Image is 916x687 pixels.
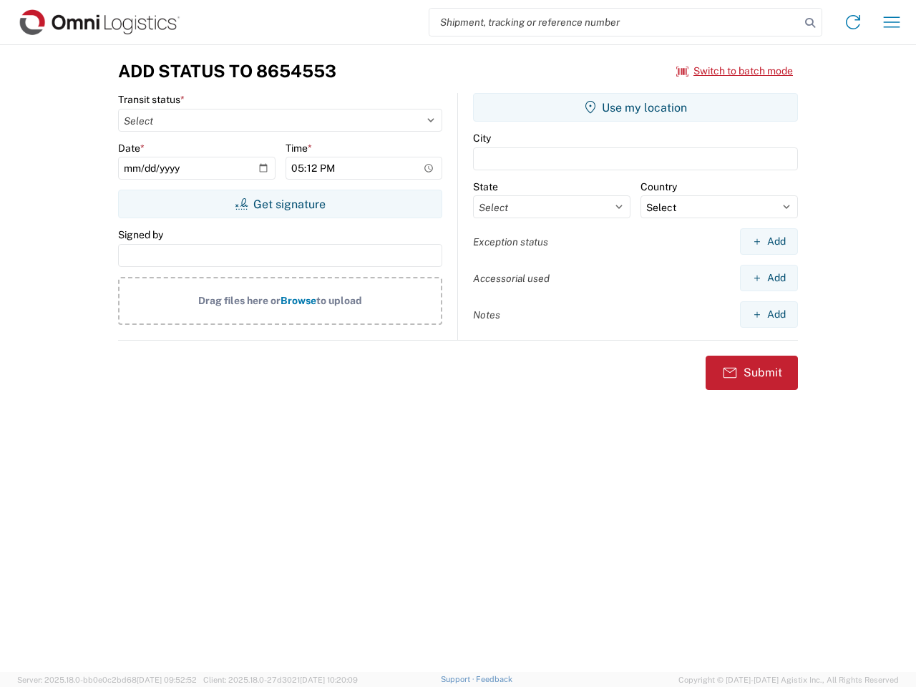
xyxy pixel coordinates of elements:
[640,180,677,193] label: Country
[118,93,185,106] label: Transit status
[476,675,512,683] a: Feedback
[203,676,358,684] span: Client: 2025.18.0-27d3021
[676,59,793,83] button: Switch to batch mode
[300,676,358,684] span: [DATE] 10:20:09
[198,295,281,306] span: Drag files here or
[740,301,798,328] button: Add
[473,308,500,321] label: Notes
[429,9,800,36] input: Shipment, tracking or reference number
[316,295,362,306] span: to upload
[17,676,197,684] span: Server: 2025.18.0-bb0e0c2bd68
[473,93,798,122] button: Use my location
[441,675,477,683] a: Support
[118,190,442,218] button: Get signature
[137,676,197,684] span: [DATE] 09:52:52
[473,235,548,248] label: Exception status
[473,272,550,285] label: Accessorial used
[706,356,798,390] button: Submit
[678,673,899,686] span: Copyright © [DATE]-[DATE] Agistix Inc., All Rights Reserved
[118,228,163,241] label: Signed by
[281,295,316,306] span: Browse
[286,142,312,155] label: Time
[740,228,798,255] button: Add
[118,61,336,82] h3: Add Status to 8654553
[473,132,491,145] label: City
[740,265,798,291] button: Add
[118,142,145,155] label: Date
[473,180,498,193] label: State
